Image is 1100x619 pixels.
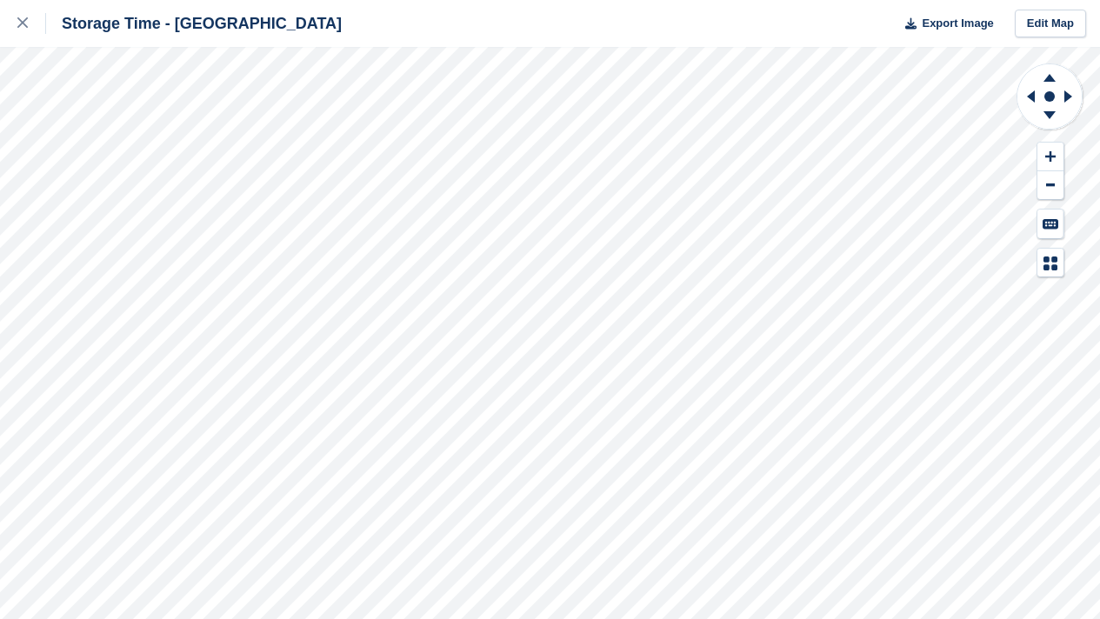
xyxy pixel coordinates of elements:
button: Export Image [895,10,994,38]
button: Zoom Out [1037,171,1063,200]
button: Map Legend [1037,249,1063,277]
div: Storage Time - [GEOGRAPHIC_DATA] [46,13,342,34]
button: Keyboard Shortcuts [1037,210,1063,238]
button: Zoom In [1037,143,1063,171]
a: Edit Map [1015,10,1086,38]
span: Export Image [922,15,993,32]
